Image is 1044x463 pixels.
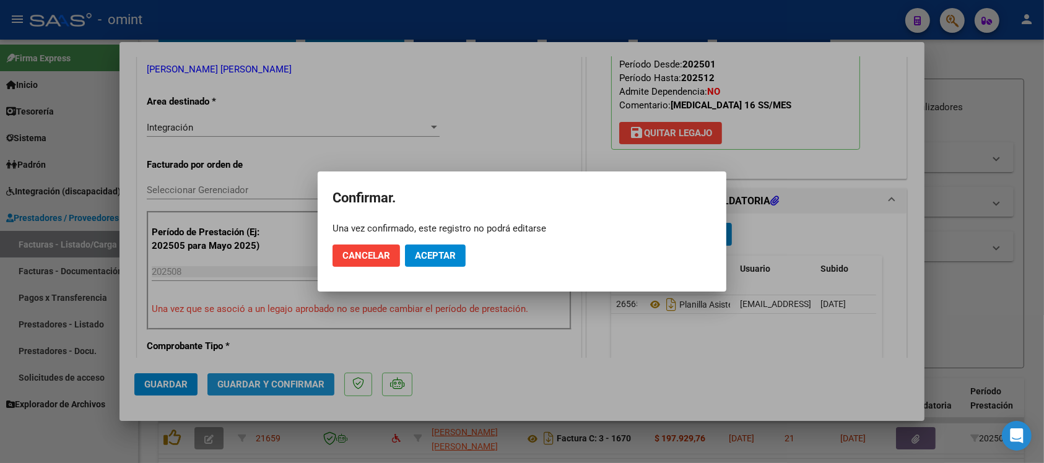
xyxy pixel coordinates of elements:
button: Cancelar [333,244,400,267]
span: Cancelar [342,250,390,261]
button: Aceptar [405,244,466,267]
div: Una vez confirmado, este registro no podrá editarse [333,222,711,235]
span: Aceptar [415,250,456,261]
div: Open Intercom Messenger [1002,421,1032,451]
h2: Confirmar. [333,186,711,210]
